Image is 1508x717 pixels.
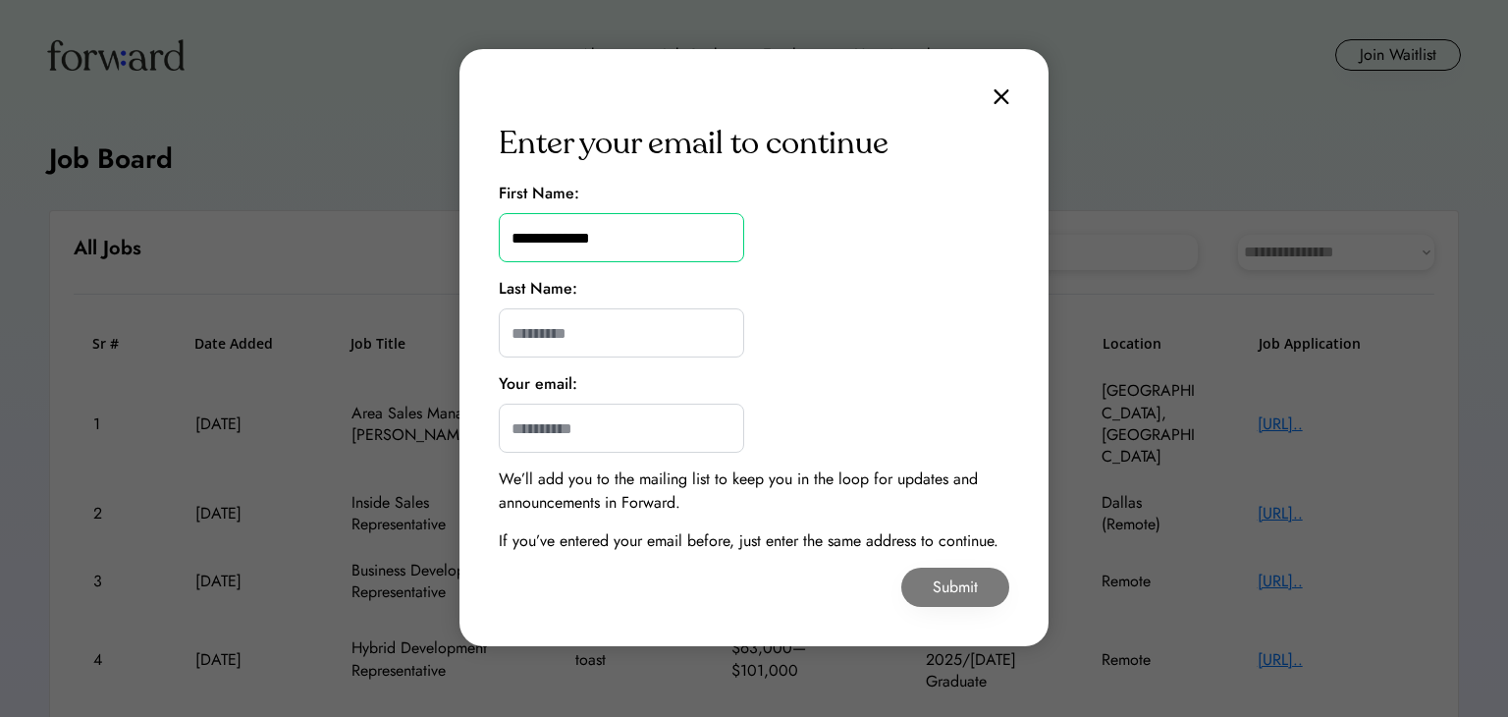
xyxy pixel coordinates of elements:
div: We’ll add you to the mailing list to keep you in the loop for updates and announcements in Forward. [499,468,1009,515]
img: close.svg [994,88,1009,105]
button: Submit [901,568,1009,607]
div: First Name: [499,182,579,205]
div: If you’ve entered your email before, just enter the same address to continue. [499,529,998,553]
div: Your email: [499,372,577,396]
div: Last Name: [499,277,577,301]
div: Enter your email to continue [499,120,889,167]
